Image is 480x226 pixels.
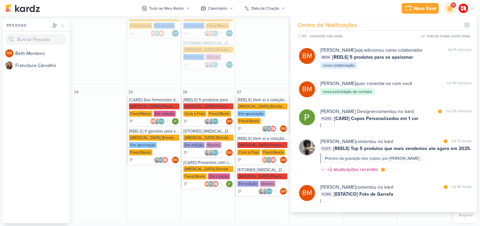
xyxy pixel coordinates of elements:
[237,142,287,148] div: [MEDICAL_DATA] Plasticos PJ
[320,192,332,197] span: FC395
[262,125,278,132] div: Colaboradores: Franciluce Carvalho, Yasmin Oliveira, Allegra Plásticos e Brindes Personalizados
[183,30,189,37] div: Finalizado
[150,118,170,125] div: Colaboradores: Beth Monteiro, Guilherme Savio, Yasmin Oliveira, Allegra Plásticos e Brindes Perso...
[219,31,222,36] span: +1
[173,32,177,35] p: YO
[172,30,179,37] div: Responsável: Yasmin Oliveira
[320,47,423,54] div: o(a) adicionou como colaborador
[209,32,214,35] p: BM
[262,157,278,163] div: Colaboradores: Beth Monteiro, Yasmin Oliveira, Allegra Plásticos e Brindes Personalizados
[5,22,51,28] div: Pessoas
[226,181,233,187] div: Responsável: Paloma Paixão Designer
[151,120,156,123] p: BM
[150,118,157,125] div: Beth Monteiro
[204,118,224,125] div: Colaboradores: Franciluce Carvalho, Guilherme Savio, Yasmin Oliveira, Allegra Plásticos e Brindes...
[219,119,222,124] span: +1
[299,48,315,64] div: Beth Monteiro
[183,97,233,103] div: [REELS] 5 produtos para se apaixonar
[237,118,261,124] div: Feed/Reels
[237,189,242,194] div: A Fazer
[183,23,204,29] div: Finalizado
[320,55,331,60] span: BM34
[459,4,468,13] img: Allegra Plásticos e Brindes Personalizados
[212,149,219,156] div: Yasmin Oliveira
[129,142,157,148] div: Em aprovação
[332,54,413,61] span: [REELS] 5 produtos para se apaixonar
[320,116,333,121] span: FC265
[226,61,233,68] div: Responsável: Yasmin Oliveira
[208,181,215,187] div: Yasmin Oliveira
[183,47,233,53] div: [MEDICAL_DATA] Brindes PF
[5,49,13,57] div: Beth Monteiro
[151,32,156,35] p: BM
[159,159,163,162] p: YO
[129,149,152,155] div: Feed/Reels
[267,159,271,162] p: YO
[129,129,179,134] div: [REELS] 5 garrafas para se apaixonar
[129,158,134,162] div: A Fazer
[213,151,217,155] p: YO
[219,150,222,155] span: +1
[162,157,168,163] img: Allegra Plásticos e Brindes Personalizados
[414,5,436,12] div: Novo Kard
[280,188,287,195] div: Responsável: Beth Monteiro
[183,173,207,179] div: Feed/Reels
[208,111,231,117] div: Feed/Reels
[219,62,222,67] span: +1
[204,61,211,68] img: Franciluce Carvalho
[267,190,272,193] p: YO
[129,23,152,29] div: Feed/Reels
[237,111,265,117] div: Em aprovação
[7,52,12,55] p: BM
[150,30,157,37] div: Beth Monteiro
[15,50,69,57] div: B e t h M o n t e i r o
[226,181,233,187] img: Paloma Paixão Designer
[154,23,175,29] div: Finalizado
[320,109,376,114] b: [PERSON_NAME] Designer
[237,126,242,131] div: A Fazer
[204,30,211,37] img: Franciluce Carvalho
[280,157,287,163] div: Responsável: Beth Monteiro
[402,3,439,14] button: Novo Kard
[325,155,420,161] div: Preciso da gravação dos copos, por [PERSON_NAME]
[172,157,179,163] div: Beth Monteiro
[320,47,356,53] b: [PERSON_NAME]
[299,81,315,97] div: Beth Monteiro
[129,119,134,124] div: To Do
[183,61,189,68] div: Finalizado
[237,103,287,109] div: [MEDICAL_DATA] Brindes PF
[183,129,233,134] div: [STORIES] Allegra Brindes
[281,159,286,162] p: BM
[183,135,233,141] div: [MEDICAL_DATA] Brindes PF
[154,157,170,163] div: Colaboradores: Franciluce Carvalho, Yasmin Oliveira, Allegra Plásticos e Brindes Personalizados
[448,47,472,54] div: há 11 minutos
[236,89,242,95] div: 27
[320,88,375,95] div: nova solicitação de contato
[150,30,170,37] div: Colaboradores: Beth Monteiro, Yasmin Oliveira, Allegra Plásticos e Brindes Personalizados, Paloma...
[172,157,179,163] div: Responsável: Beth Monteiro
[158,118,165,125] div: Yasmin Oliveira
[155,32,159,35] p: YO
[320,184,356,190] b: [PERSON_NAME]
[320,146,332,151] span: FC372
[446,108,472,115] div: há 29 minutos
[262,149,285,155] div: Feed/Reels
[159,120,163,123] p: YO
[266,125,272,132] div: Yasmin Oliveira
[237,136,287,141] div: [REELS] Vem aí a coleção mais fofa do ano!
[129,103,179,109] div: [MEDICAL_DATA] Plasticos PJ
[226,61,233,68] div: Yasmin Oliveira
[206,142,221,148] div: Stories
[208,30,215,37] div: Beth Monteiro
[237,149,260,155] div: Com a Fran
[299,109,315,125] img: Paloma Paixão Designer
[452,2,455,8] span: 9+
[258,188,278,195] div: Colaboradores: Franciluce Carvalho, Guilherme Savio, Yasmin Oliveira, Allegra Plásticos e Brindes...
[281,190,286,193] p: BM
[183,150,188,155] div: A Fazer
[208,149,215,156] img: Guilherme Savio
[172,30,179,37] div: Yasmin Oliveira
[212,118,219,125] div: Yasmin Oliveira
[452,138,472,145] div: há 13 horas
[237,158,242,162] div: A Fazer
